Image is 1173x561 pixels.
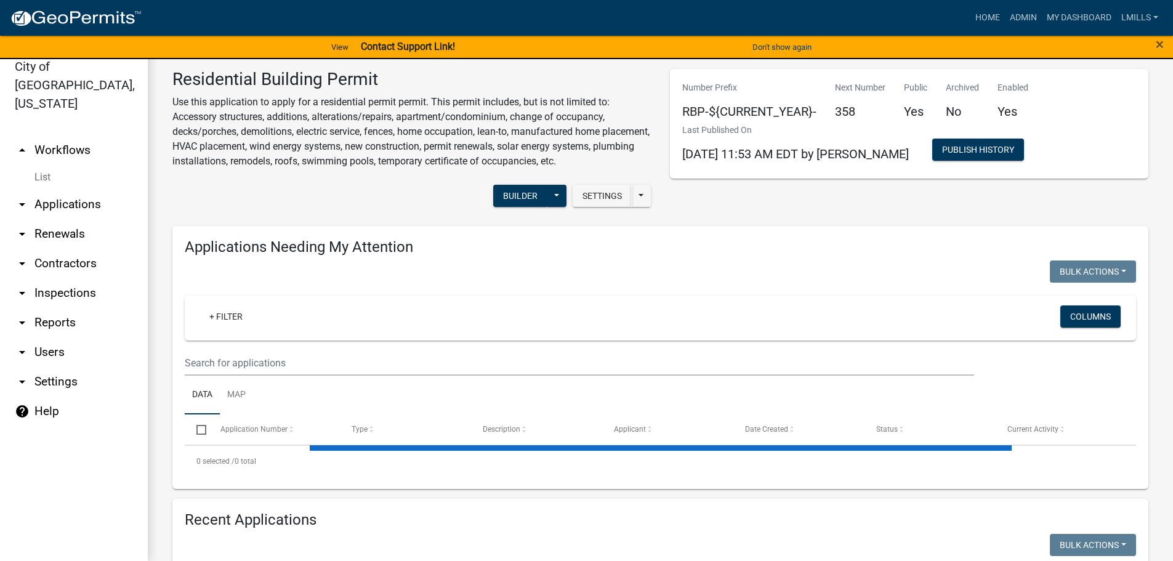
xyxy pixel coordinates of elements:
p: Number Prefix [682,81,816,94]
h3: Residential Building Permit [172,69,651,90]
a: lmills [1116,6,1163,30]
i: arrow_drop_down [15,374,30,389]
button: Close [1156,37,1164,52]
h4: Applications Needing My Attention [185,238,1136,256]
datatable-header-cell: Type [339,414,470,444]
strong: Contact Support Link! [361,41,455,52]
i: arrow_drop_down [15,197,30,212]
button: Don't show again [748,37,816,57]
span: [DATE] 11:53 AM EDT by [PERSON_NAME] [682,147,909,161]
p: Enabled [998,81,1028,94]
span: 0 selected / [196,457,235,466]
span: Applicant [614,425,646,434]
a: My Dashboard [1042,6,1116,30]
span: Description [483,425,520,434]
p: Archived [946,81,979,94]
p: Use this application to apply for a residential permit permit. This permit includes, but is not l... [172,95,651,169]
div: 0 total [185,446,1136,477]
input: Search for applications [185,350,974,376]
datatable-header-cell: Current Activity [996,414,1127,444]
datatable-header-cell: Description [471,414,602,444]
datatable-header-cell: Status [865,414,996,444]
i: help [15,404,30,419]
span: Date Created [745,425,788,434]
span: Current Activity [1007,425,1058,434]
button: Builder [493,185,547,207]
i: arrow_drop_down [15,256,30,271]
h5: No [946,104,979,119]
h4: Recent Applications [185,511,1136,529]
a: + Filter [200,305,252,328]
i: arrow_drop_down [15,345,30,360]
i: arrow_drop_down [15,227,30,241]
button: Bulk Actions [1050,260,1136,283]
a: Map [220,376,253,415]
button: Publish History [932,139,1024,161]
h5: Yes [998,104,1028,119]
i: arrow_drop_up [15,143,30,158]
datatable-header-cell: Date Created [733,414,865,444]
i: arrow_drop_down [15,315,30,330]
span: × [1156,36,1164,53]
span: Status [876,425,898,434]
p: Last Published On [682,124,909,137]
datatable-header-cell: Select [185,414,208,444]
h5: 358 [835,104,885,119]
a: Admin [1005,6,1042,30]
i: arrow_drop_down [15,286,30,301]
a: Data [185,376,220,415]
a: Home [970,6,1005,30]
h5: Yes [904,104,927,119]
button: Bulk Actions [1050,534,1136,556]
p: Public [904,81,927,94]
button: Columns [1060,305,1121,328]
wm-modal-confirm: Workflow Publish History [932,145,1024,155]
span: Application Number [220,425,288,434]
datatable-header-cell: Applicant [602,414,733,444]
a: View [326,37,353,57]
span: Type [352,425,368,434]
p: Next Number [835,81,885,94]
datatable-header-cell: Application Number [208,414,339,444]
h5: RBP-${CURRENT_YEAR}- [682,104,816,119]
button: Settings [573,185,632,207]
